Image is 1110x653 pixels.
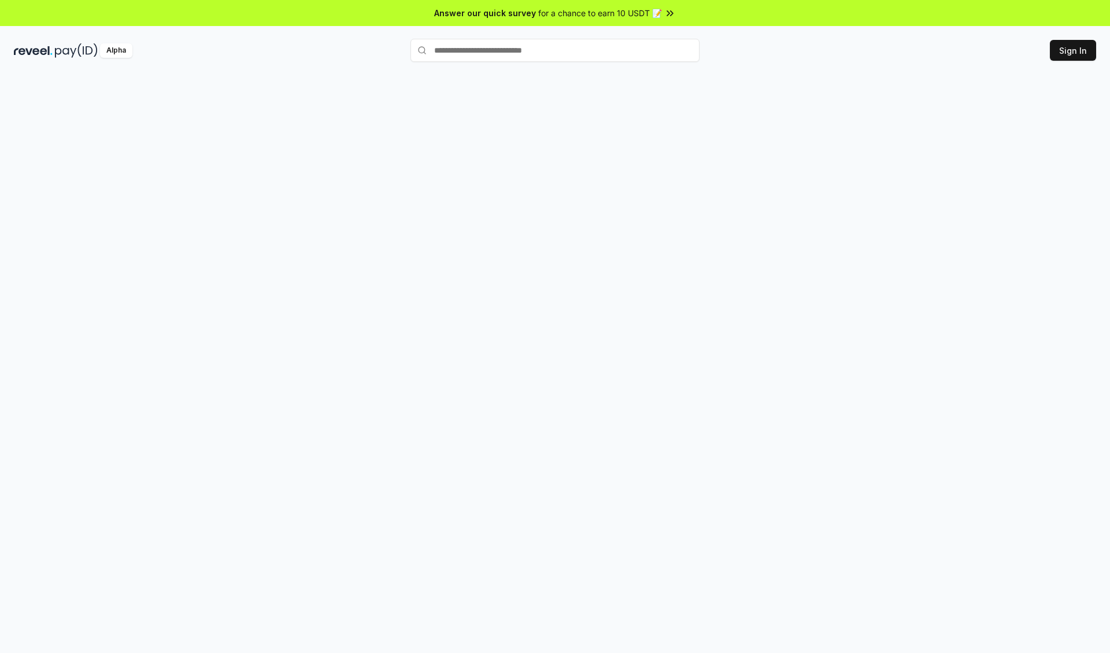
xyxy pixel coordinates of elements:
div: Alpha [100,43,132,58]
span: for a chance to earn 10 USDT 📝 [538,7,662,19]
img: pay_id [55,43,98,58]
span: Answer our quick survey [434,7,536,19]
button: Sign In [1050,40,1096,61]
img: reveel_dark [14,43,53,58]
